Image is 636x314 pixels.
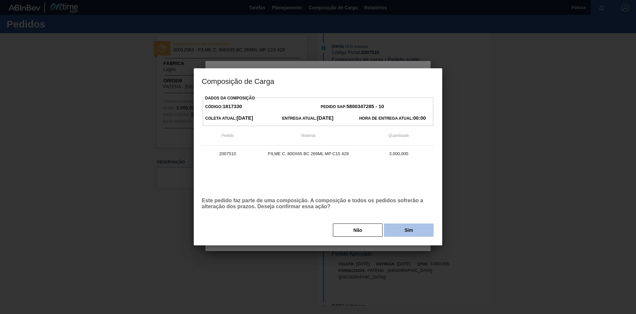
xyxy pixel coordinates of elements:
[202,198,434,210] p: Este pedido faz parte de uma composição. A composição e todos os pedidos sofrerão a alteração dos...
[413,115,426,121] strong: 00:00
[205,96,255,100] label: Dados da Composição
[317,115,334,121] strong: [DATE]
[221,133,234,138] span: Pedido
[301,133,316,138] span: Material
[346,103,384,109] strong: 5800347285 - 10
[237,115,253,121] strong: [DATE]
[194,68,442,94] h3: Composição de Carga
[321,104,384,109] span: Pedido SAP:
[363,146,434,162] td: 3.000,000
[205,104,242,109] span: Código:
[202,146,253,162] td: 2007510
[205,116,253,121] span: Coleta Atual:
[282,116,334,121] span: Entrega Atual:
[333,223,383,237] button: Não
[359,116,426,121] span: Hora de Entrega Atual:
[389,133,409,138] span: Quantidade
[384,223,434,237] button: Sim
[253,146,363,162] td: FILME C. 800X65 BC 269ML MP C15 429
[223,103,242,109] strong: 1817330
